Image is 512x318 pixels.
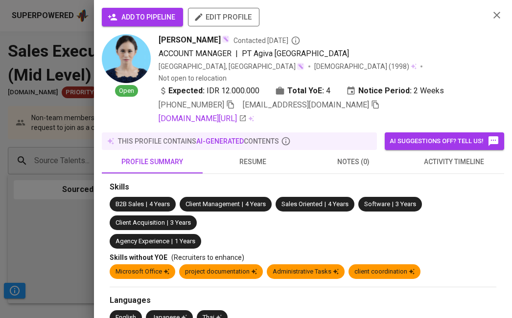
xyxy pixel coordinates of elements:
div: Microsoft Office [116,267,169,276]
p: this profile contains contents [118,136,279,146]
span: | [235,48,238,60]
span: notes (0) [309,156,398,168]
span: 3 Years [396,200,416,208]
span: 4 Years [328,200,349,208]
img: b6b68e6f28e3d659f0325cda93c35047.jpg [102,34,151,83]
span: Skills without YOE [110,254,167,261]
span: | [392,200,394,209]
span: 4 [326,85,330,97]
span: (Recruiters to enhance) [171,254,244,261]
span: [PHONE_NUMBER] [159,100,224,109]
span: 1 Years [175,237,195,245]
div: 2 Weeks [346,85,444,97]
span: 3 Years [170,219,191,226]
b: Total YoE: [287,85,324,97]
div: project documentation [185,267,257,276]
span: Software [364,200,390,208]
span: | [242,200,243,209]
span: ACCOUNT MANAGER [159,49,232,58]
span: [PERSON_NAME] [159,34,221,46]
span: [DEMOGRAPHIC_DATA] [314,62,389,71]
span: B2B Sales [116,200,144,208]
span: | [171,237,173,246]
div: (1998) [314,62,417,71]
span: Contacted [DATE] [233,36,301,45]
button: AI suggestions off? Tell us! [385,132,504,150]
span: edit profile [196,11,252,23]
div: IDR 12.000.000 [159,85,259,97]
span: profile summary [108,156,197,168]
b: Notice Period: [358,85,412,97]
span: AI suggestions off? Tell us! [390,135,499,147]
div: Skills [110,182,496,193]
span: Client Management [186,200,240,208]
span: add to pipeline [110,11,175,23]
span: [EMAIL_ADDRESS][DOMAIN_NAME] [243,100,369,109]
span: PT Agiva [GEOGRAPHIC_DATA] [242,49,349,58]
span: | [325,200,326,209]
span: activity timeline [410,156,499,168]
button: add to pipeline [102,8,183,26]
div: client coordination [354,267,415,276]
div: Languages [110,295,496,306]
span: AI-generated [196,137,244,145]
div: Administrative Tasks [273,267,339,276]
span: Sales Oriented [281,200,323,208]
p: Not open to relocation [159,73,227,83]
a: [DOMAIN_NAME][URL] [159,113,247,125]
span: Open [115,86,138,96]
span: 4 Years [149,200,170,208]
button: edit profile [188,8,259,26]
img: magic_wand.svg [222,35,230,43]
span: | [167,218,168,228]
a: edit profile [188,13,259,21]
span: resume [209,156,298,168]
svg: By Batam recruiter [291,36,301,45]
b: Expected: [168,85,205,97]
span: Agency Experience [116,237,169,245]
div: [GEOGRAPHIC_DATA], [GEOGRAPHIC_DATA] [159,62,304,71]
span: 4 Years [245,200,266,208]
span: | [146,200,147,209]
span: Client Acquisition [116,219,165,226]
img: magic_wand.svg [297,63,304,70]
